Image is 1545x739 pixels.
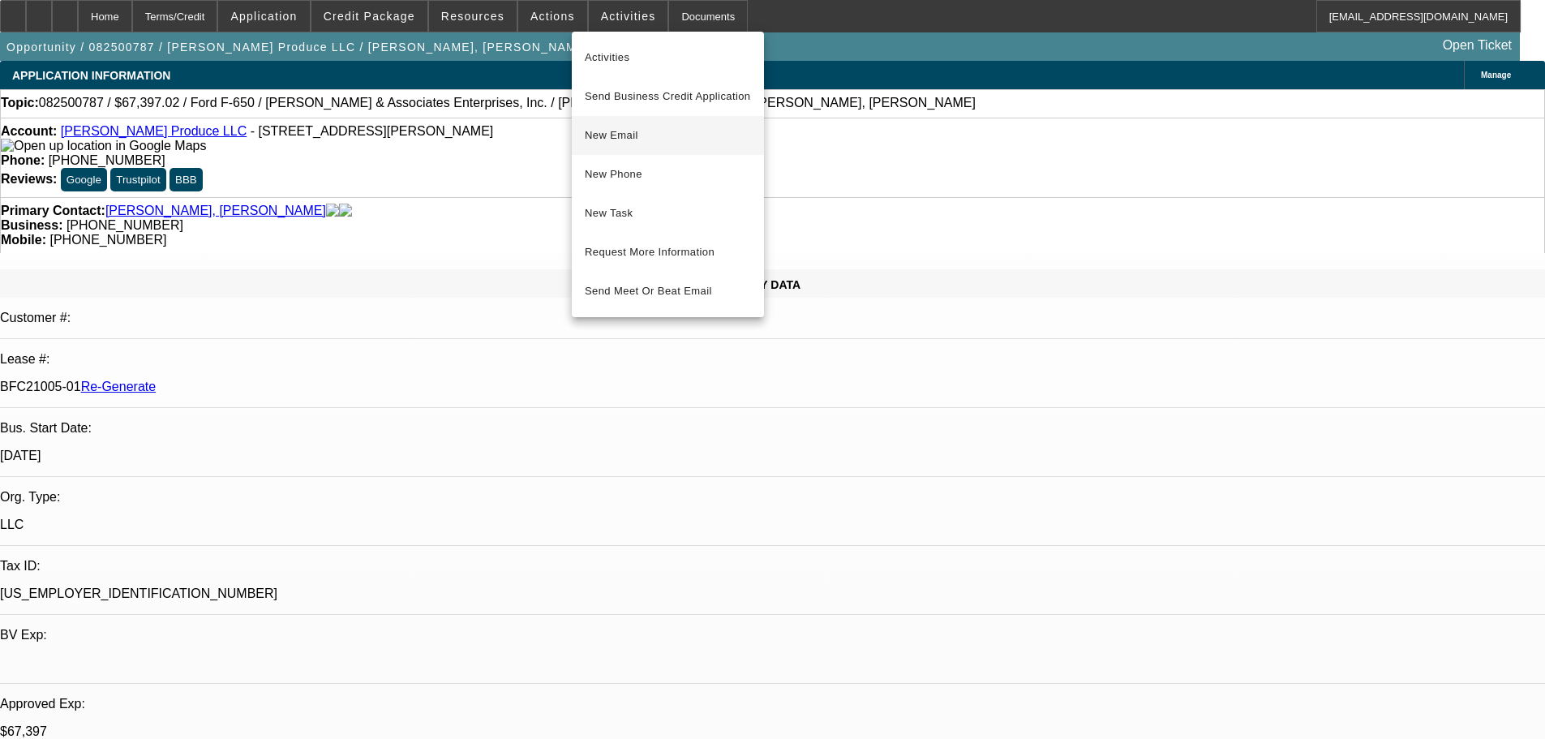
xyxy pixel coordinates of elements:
[585,87,751,106] span: Send Business Credit Application
[585,126,751,145] span: New Email
[585,243,751,262] span: Request More Information
[585,204,751,223] span: New Task
[585,165,751,184] span: New Phone
[585,48,751,67] span: Activities
[585,281,751,301] span: Send Meet Or Beat Email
